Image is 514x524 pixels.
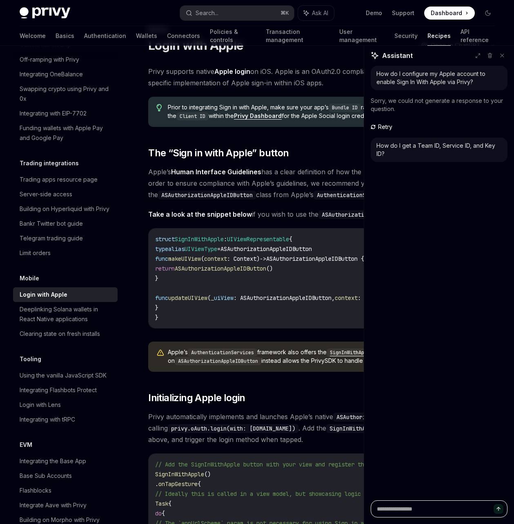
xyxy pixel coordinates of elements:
span: Initializing Apple login [148,391,245,404]
a: Integrating Flashbots Protect [13,383,118,397]
svg: Warning [156,349,165,357]
span: ASAuthorizationAppleIDButton { [266,255,364,262]
span: ( [201,255,204,262]
span: func [155,255,168,262]
span: . [155,480,158,488]
a: Recipes [427,26,451,46]
a: SignInWithAppleButtonSwiftUI View [327,349,429,355]
span: Apple’s framework also offers the , but relying on instead allows the PrivySDK to handle the whol... [168,348,491,365]
div: Limit orders [20,248,51,258]
span: SignInWithApple [155,471,204,478]
span: Privy automatically implements and launches Apple’s native after calling . Add the button to your... [148,411,499,445]
div: Integrating Flashbots Protect [20,385,97,395]
a: Integrating with EIP-7702 [13,106,118,121]
span: makeUIView [168,255,201,262]
span: updateUIView [168,294,207,302]
span: return [155,265,175,272]
span: typealias [155,245,185,253]
a: Bankr Twitter bot guide [13,216,118,231]
span: { [198,480,201,488]
span: () [266,265,273,272]
button: Send message [494,504,503,514]
span: : [224,235,227,243]
div: Flashblocks [20,486,51,495]
div: Telegram trading guide [20,233,83,243]
span: Sorry, we could not generate a response to your question. [371,97,503,112]
code: ASAuthorizationAppleIDButton [318,210,416,219]
a: Login with Lens [13,397,118,412]
span: { [168,500,171,507]
a: Clearing state on fresh installs [13,326,118,341]
a: Connectors [167,26,200,46]
div: Deeplinking Solana wallets in React Native applications [20,304,113,324]
a: Policies & controls [210,26,256,46]
code: Bundle ID [329,104,361,112]
a: Privy Dashboard [234,112,282,120]
button: Search...⌘K [180,6,294,20]
div: Login with Lens [20,400,61,410]
span: struct [155,235,175,243]
a: Wallets [136,26,157,46]
span: context [204,255,227,262]
h5: Trading integrations [20,158,79,168]
div: Base Sub Accounts [20,471,72,481]
span: = [217,245,220,253]
div: Integrating with EIP-7702 [20,109,87,118]
span: context [335,294,358,302]
span: : ASAuthorizationAppleIDButton, [234,294,335,302]
span: Prior to integrating Sign in with Apple, make sure your app’s rather than the , is configured as ... [168,103,491,120]
svg: Tip [156,104,162,111]
a: Using the vanilla JavaScript SDK [13,368,118,383]
span: Apple’s has a clear definition of how the Sign in with Apple button should look. In order to ensu... [148,166,499,200]
button: Toggle dark mode [481,7,494,20]
div: Off-ramping with Privy [20,55,79,64]
span: ASAuthorizationAppleIDButton [175,265,266,272]
a: Human Interface Guidelines [171,168,261,176]
span: _ [211,294,214,302]
code: privy.oAuth.login(with: [DOMAIN_NAME]) [168,424,298,433]
span: } [155,304,158,311]
a: Integrating the Base App [13,454,118,468]
span: : Context) { [358,294,397,302]
span: () [204,471,211,478]
code: SignInWithAppleButton [327,349,393,357]
span: if you wish to use the in [GEOGRAPHIC_DATA]. [148,209,499,220]
span: The “Sign in with Apple” button [148,147,289,160]
button: Ask AI [298,6,334,20]
div: Using the vanilla JavaScript SDK [20,371,107,380]
span: Privy supports native on iOS. Apple is an OAuth2.0 compliant authentication provider, but require... [148,66,499,89]
code: SignInWithApple [326,424,382,433]
div: How do I get a Team ID, Service ID, and Key ID? [376,142,502,158]
span: Retry [376,123,394,131]
span: { [162,510,165,517]
a: Off-ramping with Privy [13,52,118,67]
span: Ask AI [312,9,328,17]
a: Flashblocks [13,483,118,498]
span: // Add the SignInWithApple button with your view and register the tap gesture [155,461,407,468]
a: Dashboard [424,7,475,20]
span: -> [260,255,266,262]
h5: EVM [20,440,32,450]
code: AuthenticationServices [314,191,392,200]
span: ⌘ K [280,10,289,16]
a: Swapping crypto using Privy and 0x [13,82,118,106]
a: Welcome [20,26,46,46]
div: Integrating the Base App [20,456,86,466]
a: User management [339,26,385,46]
a: Transaction management [266,26,329,46]
div: Integrating with tRPC [20,415,75,424]
div: Integrating OneBalance [20,69,83,79]
span: onTapGesture [158,480,198,488]
div: Trading apps resource page [20,175,98,184]
div: Login with Apple [20,290,67,300]
span: : Context) [227,255,260,262]
a: Support [392,9,414,17]
span: uiView [214,294,234,302]
a: Integrate Aave with Privy [13,498,118,513]
strong: Take a look at the snippet below [148,210,252,218]
span: { [289,235,292,243]
span: SignInWithApple [175,235,224,243]
a: Basics [56,26,74,46]
span: UIViewRepresentable [227,235,289,243]
span: Task [155,500,168,507]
